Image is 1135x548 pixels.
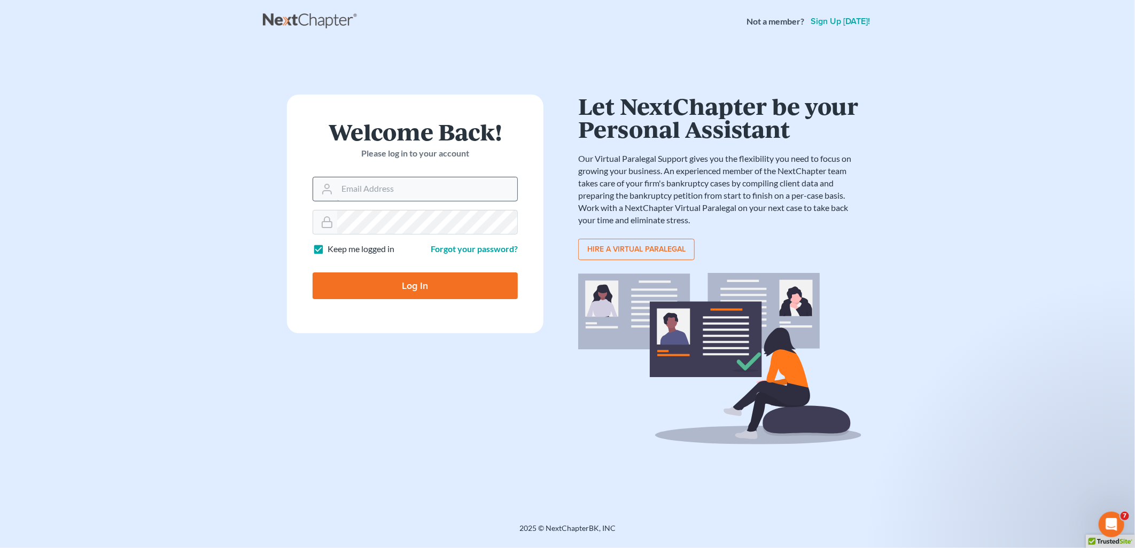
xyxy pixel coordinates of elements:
input: Email Address [337,177,517,201]
span: 7 [1121,512,1129,520]
img: virtual_paralegal_bg-b12c8cf30858a2b2c02ea913d52db5c468ecc422855d04272ea22d19010d70dc.svg [578,273,861,444]
h1: Welcome Back! [313,120,518,143]
strong: Not a member? [747,15,804,28]
a: Sign up [DATE]! [809,17,872,26]
label: Keep me logged in [328,243,394,255]
p: Please log in to your account [313,147,518,160]
iframe: Intercom live chat [1099,512,1124,537]
h1: Let NextChapter be your Personal Assistant [578,95,861,140]
p: Our Virtual Paralegal Support gives you the flexibility you need to focus on growing your busines... [578,153,861,226]
div: 2025 © NextChapterBK, INC [263,523,872,542]
a: Forgot your password? [431,244,518,254]
a: Hire a virtual paralegal [578,239,695,260]
input: Log In [313,272,518,299]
